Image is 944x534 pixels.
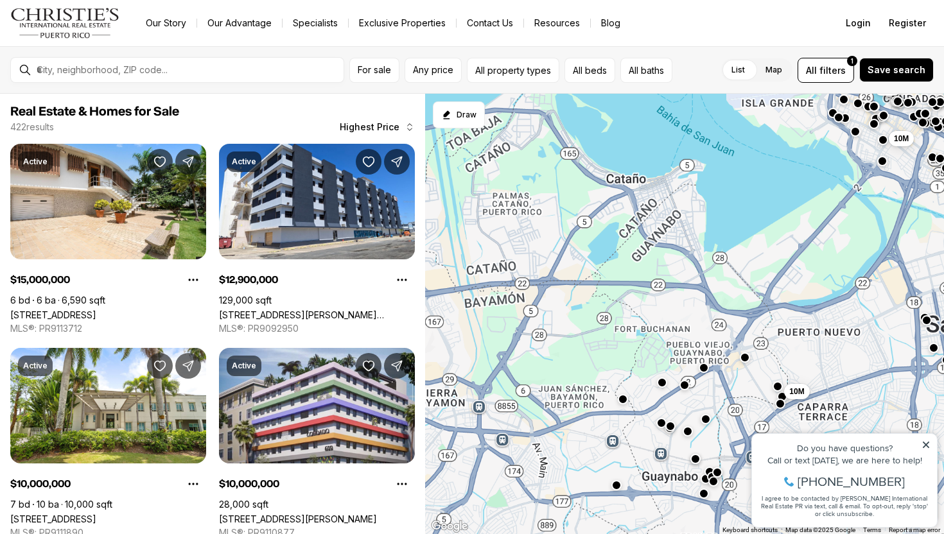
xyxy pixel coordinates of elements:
button: Contact Us [457,14,523,32]
button: All beds [564,58,615,83]
span: Save search [868,65,925,75]
button: Allfilters1 [798,58,854,83]
button: Property options [389,471,415,497]
a: 602 BARBOSA AVE, SAN JUAN PR, 00926 [219,309,415,320]
button: For sale [349,58,399,83]
label: List [721,58,755,82]
span: 10M [789,386,804,397]
button: Save Property: 9 CASTANA ST [147,353,173,379]
img: logo [10,8,120,39]
span: Real Estate & Homes for Sale [10,105,179,118]
button: Share Property [175,353,201,379]
span: filters [819,64,846,77]
a: Exclusive Properties [349,14,456,32]
p: Active [23,361,48,371]
button: All property types [467,58,559,83]
button: Share Property [384,149,410,175]
span: I agree to be contacted by [PERSON_NAME] International Real Estate PR via text, call & email. To ... [16,79,183,103]
span: 10M [894,133,909,143]
a: Resources [524,14,590,32]
button: Login [838,10,878,36]
button: Any price [405,58,462,83]
span: All [806,64,817,77]
button: Save Property: 609 CONDADO AVENUE [356,353,381,379]
a: Our Advantage [197,14,282,32]
div: Do you have questions? [13,29,186,38]
button: Register [881,10,934,36]
p: 422 results [10,122,54,132]
p: Active [232,361,256,371]
button: Highest Price [332,114,423,140]
span: Register [889,18,926,28]
span: Highest Price [340,122,399,132]
button: Property options [180,471,206,497]
button: Share Property [384,353,410,379]
span: [PHONE_NUMBER] [53,60,160,73]
div: Call or text [DATE], we are here to help! [13,41,186,50]
a: 9 CASTANA ST, GUAYNABO PR, 00968 [10,513,96,524]
a: Specialists [283,14,348,32]
button: Share Property [175,149,201,175]
p: Active [232,157,256,167]
button: 10M [889,130,914,146]
button: All baths [620,58,672,83]
a: 20 AMAPOLA ST, CAROLINA PR, 00979 [10,309,96,320]
label: Map [755,58,792,82]
button: Save Property: 602 BARBOSA AVE [356,149,381,175]
a: Blog [591,14,631,32]
button: Save Property: 20 AMAPOLA ST [147,149,173,175]
button: Property options [389,267,415,293]
p: Active [23,157,48,167]
button: Save search [859,58,934,82]
span: For sale [358,65,391,75]
button: 10M [784,384,809,399]
span: 1 [851,56,853,66]
a: 609 CONDADO AVENUE, SAN JUAN PR, 00907 [219,513,377,524]
button: Start drawing [433,101,485,128]
button: Property options [180,267,206,293]
a: Our Story [135,14,197,32]
span: Any price [413,65,453,75]
span: Login [846,18,871,28]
